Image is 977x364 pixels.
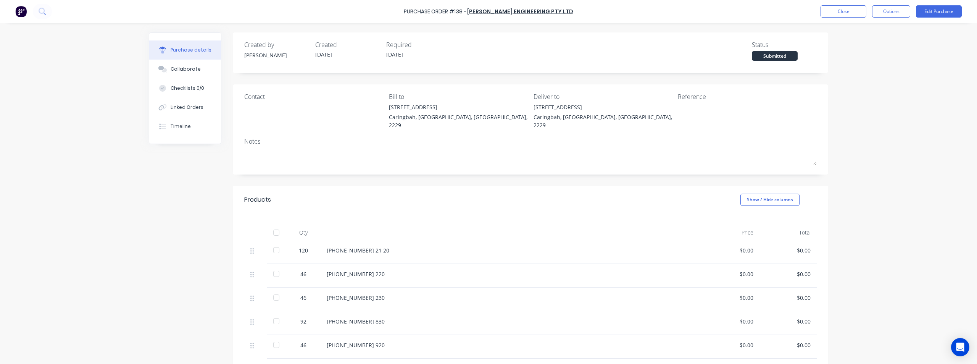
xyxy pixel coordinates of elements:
div: Created [315,40,380,49]
div: Timeline [171,123,191,130]
div: Notes [244,137,817,146]
div: 92 [292,317,314,325]
button: Purchase details [149,40,221,60]
div: Status [752,40,817,49]
div: Purchase details [171,47,211,53]
div: 46 [292,270,314,278]
div: Price [702,225,759,240]
img: Factory [15,6,27,17]
div: $0.00 [766,317,811,325]
div: [PERSON_NAME] [244,51,309,59]
div: Purchase Order #138 - [404,8,466,16]
div: Qty [286,225,321,240]
div: $0.00 [708,270,753,278]
div: $0.00 [766,294,811,302]
div: $0.00 [708,246,753,254]
div: [PHONE_NUMBER] 230 [327,294,696,302]
div: $0.00 [766,246,811,254]
button: Options [872,5,910,18]
a: [PERSON_NAME] Engineering Pty Ltd [467,8,573,15]
div: 46 [292,294,314,302]
div: Caringbah, [GEOGRAPHIC_DATA], [GEOGRAPHIC_DATA], 2229 [389,113,528,129]
button: Checklists 0/0 [149,79,221,98]
div: Deliver to [534,92,672,101]
div: [PHONE_NUMBER] 830 [327,317,696,325]
div: Total [759,225,817,240]
div: $0.00 [766,341,811,349]
div: 46 [292,341,314,349]
div: $0.00 [708,294,753,302]
div: Required [386,40,451,49]
button: Timeline [149,117,221,136]
div: [PHONE_NUMBER] 920 [327,341,696,349]
div: 120 [292,246,314,254]
div: [STREET_ADDRESS] [389,103,528,111]
div: Submitted [752,51,798,61]
div: Caringbah, [GEOGRAPHIC_DATA], [GEOGRAPHIC_DATA], 2229 [534,113,672,129]
div: Linked Orders [171,104,203,111]
div: Created by [244,40,309,49]
div: [PHONE_NUMBER] 21 20 [327,246,696,254]
div: Collaborate [171,66,201,73]
button: Edit Purchase [916,5,962,18]
div: [PHONE_NUMBER] 220 [327,270,696,278]
button: Collaborate [149,60,221,79]
div: Contact [244,92,383,101]
div: Open Intercom Messenger [951,338,969,356]
button: Show / Hide columns [740,194,800,206]
div: Products [244,195,271,204]
div: $0.00 [708,341,753,349]
button: Linked Orders [149,98,221,117]
div: $0.00 [708,317,753,325]
div: Bill to [389,92,528,101]
div: Checklists 0/0 [171,85,204,92]
button: Close [821,5,866,18]
div: [STREET_ADDRESS] [534,103,672,111]
div: $0.00 [766,270,811,278]
div: Reference [678,92,817,101]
